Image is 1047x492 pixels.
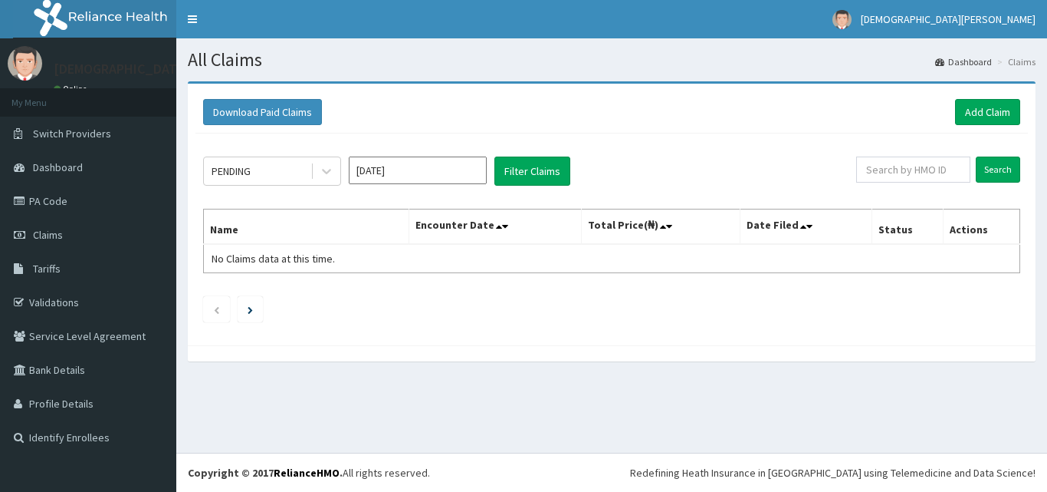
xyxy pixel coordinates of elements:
[856,157,970,183] input: Search by HMO ID
[33,127,111,140] span: Switch Providers
[955,99,1020,125] a: Add Claim
[349,157,487,184] input: Select Month and Year
[740,210,872,245] th: Date Filed
[993,55,1036,68] li: Claims
[935,55,992,68] a: Dashboard
[33,160,83,174] span: Dashboard
[188,466,343,480] strong: Copyright © 2017 .
[274,466,340,480] a: RelianceHMO
[188,50,1036,70] h1: All Claims
[943,210,1019,245] th: Actions
[832,10,852,29] img: User Image
[581,210,740,245] th: Total Price(₦)
[54,62,290,76] p: [DEMOGRAPHIC_DATA][PERSON_NAME]
[212,163,251,179] div: PENDING
[630,465,1036,480] div: Redefining Heath Insurance in [GEOGRAPHIC_DATA] using Telemedicine and Data Science!
[8,46,42,81] img: User Image
[33,262,61,276] span: Tariffs
[213,302,220,316] a: Previous page
[494,157,570,186] button: Filter Claims
[976,157,1020,183] input: Search
[212,252,335,266] span: No Claims data at this time.
[248,302,253,316] a: Next page
[872,210,944,245] th: Status
[54,84,90,94] a: Online
[203,99,322,125] button: Download Paid Claims
[861,12,1036,26] span: [DEMOGRAPHIC_DATA][PERSON_NAME]
[33,228,63,242] span: Claims
[409,210,581,245] th: Encounter Date
[176,453,1047,492] footer: All rights reserved.
[204,210,409,245] th: Name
